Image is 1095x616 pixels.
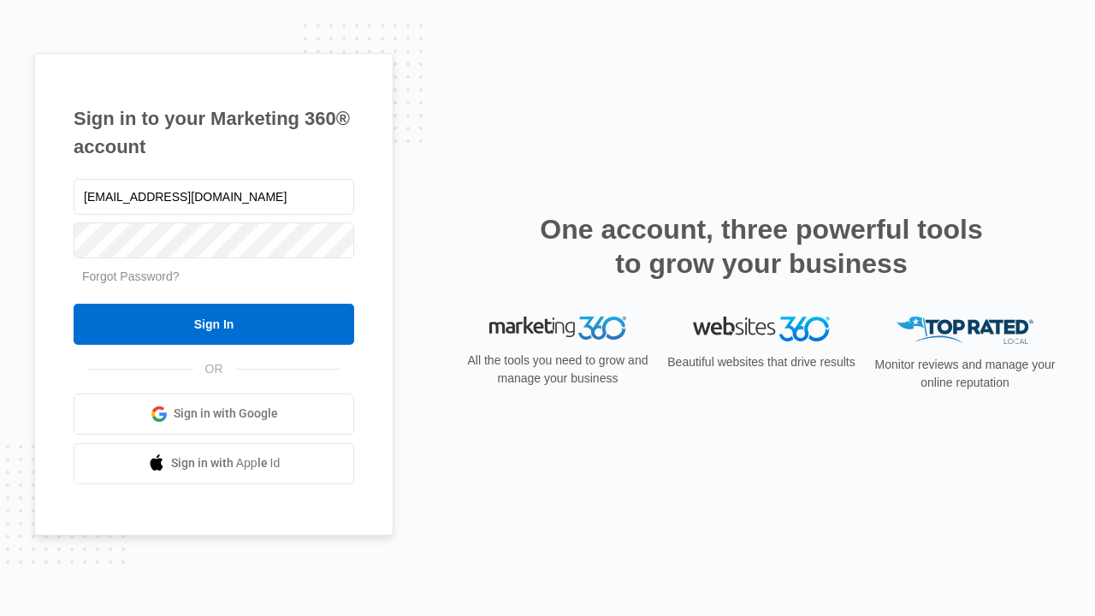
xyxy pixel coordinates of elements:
[489,317,626,341] img: Marketing 360
[82,269,180,283] a: Forgot Password?
[193,360,235,378] span: OR
[174,405,278,423] span: Sign in with Google
[74,179,354,215] input: Email
[74,304,354,345] input: Sign In
[74,443,354,484] a: Sign in with Apple Id
[74,104,354,161] h1: Sign in to your Marketing 360® account
[171,454,281,472] span: Sign in with Apple Id
[462,352,654,388] p: All the tools you need to grow and manage your business
[897,317,1033,345] img: Top Rated Local
[74,394,354,435] a: Sign in with Google
[666,353,857,371] p: Beautiful websites that drive results
[535,212,988,281] h2: One account, three powerful tools to grow your business
[869,356,1061,392] p: Monitor reviews and manage your online reputation
[693,317,830,341] img: Websites 360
